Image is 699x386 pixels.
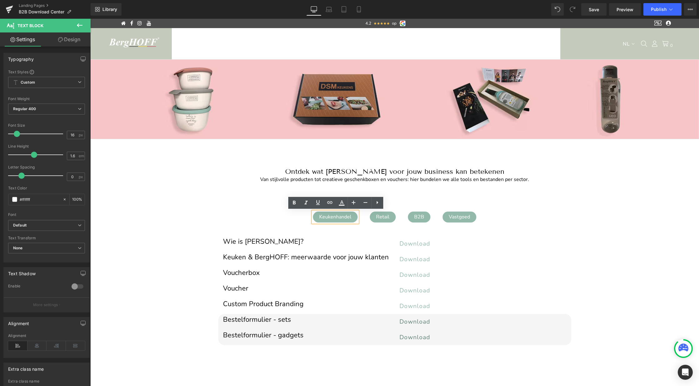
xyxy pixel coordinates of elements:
[8,334,85,338] div: Alignment
[122,157,487,165] div: Van stijlvolle producten tot creatieve geschenkboxen en vouchers: hier bundelen we alle tools en ...
[8,186,85,190] div: Text Color
[551,3,564,16] button: Undo
[133,268,300,271] h1: Voucher
[20,196,60,203] input: Color
[309,283,340,291] span: Download
[133,315,300,318] h1: Bestelformulier - gadgets
[133,252,300,256] h1: Voucherbox
[306,3,321,16] a: Desktop
[47,32,92,46] a: Design
[651,7,667,12] span: Publish
[8,53,34,62] div: Typography
[133,299,300,303] h1: Bestelformulier - sets
[309,221,340,229] span: Download
[8,123,85,128] div: Font Size
[678,365,693,380] div: Open Intercom Messenger
[609,3,641,16] a: Preview
[102,7,117,12] span: Library
[8,165,85,169] div: Letter Spacing
[309,264,476,280] a: Download
[280,193,305,204] div: Retail
[79,175,84,179] span: px
[309,268,340,276] span: Download
[13,106,36,111] b: Regular 400
[13,223,27,228] i: Default
[70,194,85,205] div: %
[17,23,43,28] span: Text Block
[8,97,85,101] div: Font Weight
[684,3,697,16] button: More
[223,193,267,204] div: Keukenhandel
[79,154,84,158] span: em
[566,3,579,16] button: Redo
[8,267,36,276] div: Text Shadow
[13,246,23,250] b: None
[351,3,366,16] a: Mobile
[8,213,85,217] div: Font
[309,252,340,260] span: Download
[309,280,476,295] a: Download
[321,3,336,16] a: Laptop
[309,315,340,323] span: Download
[8,284,65,290] div: Enable
[309,237,340,245] span: Download
[8,363,44,372] div: Extra class name
[352,193,386,204] div: Vastgoed
[309,233,476,248] a: Download
[309,311,476,326] a: Download
[617,6,633,13] span: Preview
[133,221,300,225] h1: Wie is [PERSON_NAME]?
[309,217,476,233] a: Download
[133,284,300,287] h1: Custom Product Branding
[336,3,351,16] a: Tablet
[309,299,340,307] span: Download
[589,6,599,13] span: Save
[79,133,84,137] span: px
[122,149,487,157] h1: Ontdek wat [PERSON_NAME] voor jouw business kan betekenen
[21,80,35,85] b: Custom
[133,237,300,240] h1: Keuken & BergHOFF: meerwaarde voor jouw klanten
[33,302,58,308] p: More settings
[643,3,682,16] button: Publish
[19,3,91,8] a: Landing Pages
[8,144,85,149] div: Line Height
[8,317,29,326] div: Alignment
[318,193,340,204] div: B2B
[4,297,89,312] button: More settings
[8,69,85,74] div: Text Styles
[8,379,85,384] div: Extra class name
[19,9,64,14] span: B2B Download Center
[91,3,121,16] a: New Library
[309,248,476,264] a: Download
[8,236,85,240] div: Text Transform
[309,295,476,311] a: Download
